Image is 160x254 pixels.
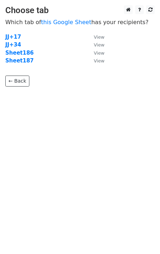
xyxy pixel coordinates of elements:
[87,42,104,48] a: View
[5,34,21,40] a: JJ+17
[41,19,91,26] a: this Google Sheet
[94,58,104,63] small: View
[5,5,155,16] h3: Choose tab
[5,76,29,87] a: ← Back
[94,50,104,56] small: View
[5,57,34,64] a: Sheet187
[5,42,21,48] a: JJ+34
[87,34,104,40] a: View
[5,50,34,56] a: Sheet186
[5,18,155,26] p: Which tab of has your recipients?
[87,50,104,56] a: View
[87,57,104,64] a: View
[94,34,104,40] small: View
[94,42,104,48] small: View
